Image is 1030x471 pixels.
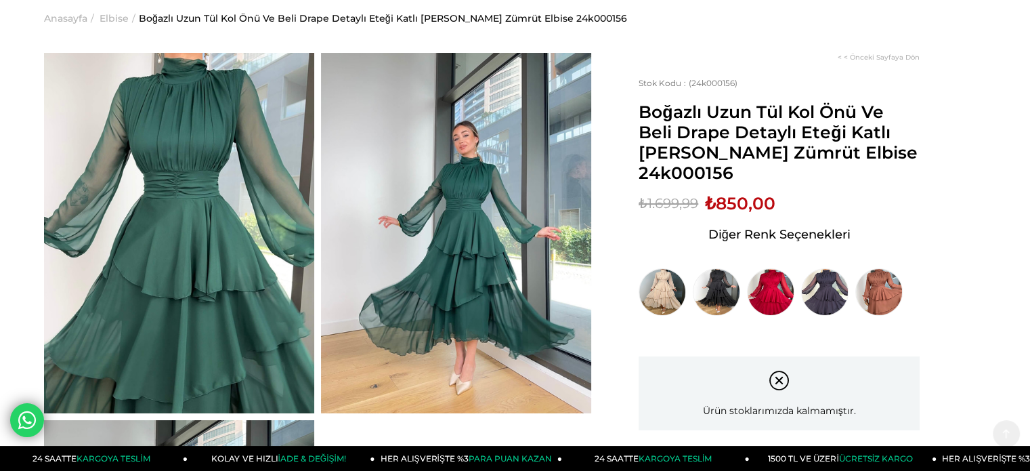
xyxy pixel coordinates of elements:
a: 1500 TL VE ÜZERİÜCRETSİZ KARGO [750,446,937,471]
img: Boğazlı Uzun Tül Kol Önü Ve Beli Drape Detaylı Eteği Katlı Alicia Kadın Bej Elbise 24k000156 [639,268,686,316]
img: Boğazlı Uzun Tül Kol Önü Ve Beli Drape Detaylı Eteği Katlı Alicia Kahve Kadın Elbise 24k000156 [855,268,903,316]
div: Ürün stoklarımızda kalmamıştır. [639,356,920,430]
img: Boğazlı Uzun Tül Kol Önü Ve Beli Drape Detaylı Eteği Katlı Alicia Kadın Zümrüt Elbise 24k000156 [321,53,591,413]
span: KARGOYA TESLİM [639,453,712,464]
span: Boğazlı Uzun Tül Kol Önü Ve Beli Drape Detaylı Eteği Katlı [PERSON_NAME] Zümrüt Elbise 24k000156 [639,102,920,183]
span: ₺850,00 [705,193,775,213]
span: Stok Kodu [639,78,689,88]
a: HER ALIŞVERİŞTE %3PARA PUAN KAZAN [375,446,563,471]
a: 24 SAATTEKARGOYA TESLİM [1,446,188,471]
span: ÜCRETSİZ KARGO [839,453,913,464]
a: < < Önceki Sayfaya Dön [838,53,920,62]
span: ₺1.699,99 [639,193,698,213]
span: PARA PUAN KAZAN [469,453,552,464]
img: Boğazlı Uzun Tül Kol Önü Ve Beli Drape Detaylı Eteği Katlı Alicia Kadın Siyah Elbise 24k000156 [693,268,740,316]
img: Boğazlı Uzun Tül Kol Önü Ve Beli Drape Detaylı Eteği Katlı Alicia Kadın Zümrüt Elbise 24k000156 [44,53,314,413]
span: İADE & DEĞİŞİM! [278,453,345,464]
img: Boğazlı Uzun Tül Kol Önü Ve Beli Drape Detaylı Eteği Katlı Alicia Kadın Bordo Elbise 24k000156 [747,268,794,316]
span: (24k000156) [639,78,737,88]
a: 24 SAATTEKARGOYA TESLİM [562,446,750,471]
span: KARGOYA TESLİM [77,453,150,464]
span: Diğer Renk Seçenekleri [708,224,851,245]
img: Boğazlı Uzun Tül Kol Önü Ve Beli Drape Detaylı Eteği Katlı Alicia Kadın Lacivert Elbise 24k000156 [801,268,849,316]
a: KOLAY VE HIZLIİADE & DEĞİŞİM! [188,446,375,471]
